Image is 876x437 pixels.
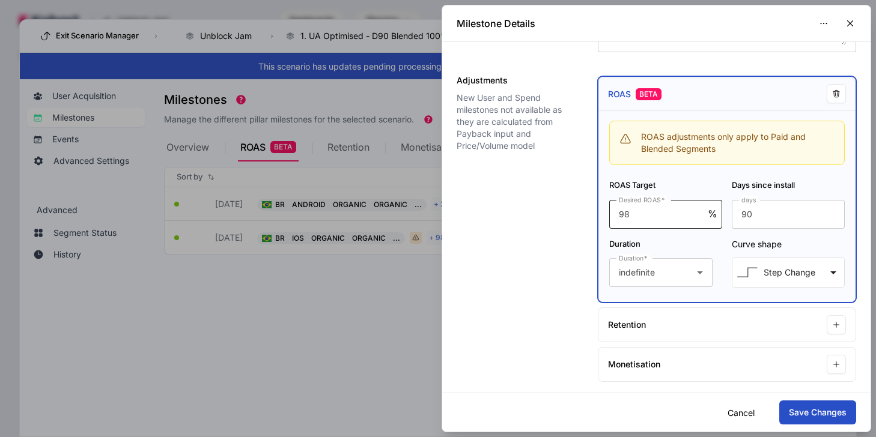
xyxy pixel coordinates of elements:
[457,16,535,31] h3: Milestone Details
[641,131,835,155] span: ROAS adjustments only apply to Paid and Blended Segments
[619,254,643,262] mat-label: Duration
[608,358,660,370] h2: Monetisation
[608,88,631,100] span: ROAS
[764,265,815,280] div: Step Change
[609,238,722,250] h3: Duration
[732,238,845,250] mat-label: Curve shape
[732,179,845,191] h3: Days since install
[736,266,759,279] img: STEP_CHANGE
[608,318,646,331] h2: Retention
[741,196,756,203] mat-label: days
[826,265,841,280] mat-icon: arrow_drop_down
[779,400,856,424] button: Save Changes
[619,196,661,203] mat-label: Desired ROAS
[619,267,655,277] span: indefinite
[457,92,574,152] h3: New User and Spend milestones not available as they are calculated from Payback input and Price/V...
[722,401,760,424] button: Cancel
[636,88,662,100] span: BETA
[708,208,717,220] span: %
[609,179,722,191] h3: ROAS Target
[457,76,508,85] h3: Adjustments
